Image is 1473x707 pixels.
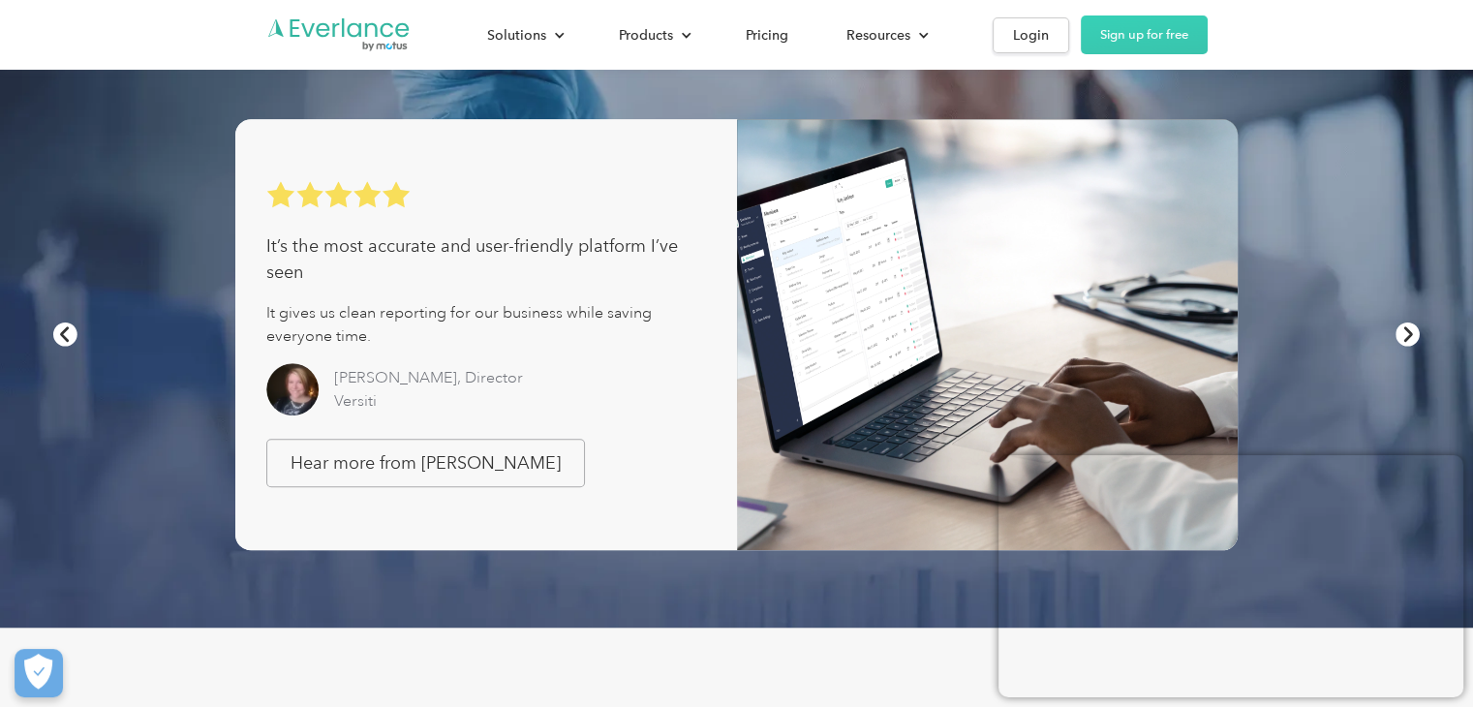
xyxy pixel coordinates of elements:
div: Resources [827,18,944,52]
div: [PERSON_NAME], Director Versiti [334,366,523,413]
div: Products [599,18,707,52]
a: Pricing [726,18,808,52]
div: Solutions [468,18,580,52]
iframe: Popup CTA [998,455,1463,697]
div: Solutions [487,23,546,47]
div: Products [619,23,673,47]
div: Hear more from [PERSON_NAME] [291,451,561,475]
div: It gives us clean reporting for our business while saving everyone time. [266,301,705,348]
a: Sign up for free [1081,15,1208,54]
a: Go to homepage [266,16,412,53]
a: Login [993,17,1069,53]
div: Login [1013,23,1049,47]
button: Cookies Settings [15,649,63,697]
div: Pricing [746,23,788,47]
a: Hear more from [PERSON_NAME] [266,439,585,487]
div: next slide [1396,42,1473,628]
div: Resources [846,23,910,47]
input: Submit [142,115,239,156]
div: It’s the most accurate and user-friendly platform I’ve seen [266,233,705,286]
